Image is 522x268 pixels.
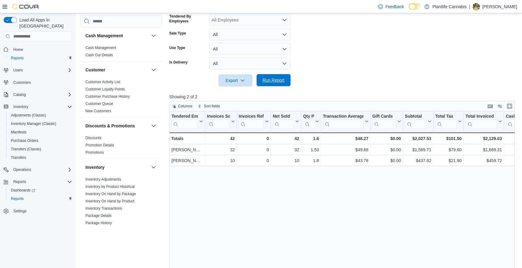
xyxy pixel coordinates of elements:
div: Total Invoiced [465,114,497,119]
div: Transaction Average [323,114,364,129]
div: Invoices Ref [239,114,264,129]
span: Customers [11,79,72,86]
div: $43.78 [323,157,368,164]
span: Settings [11,207,72,215]
span: Sort fields [204,104,220,109]
a: Cash Management [85,46,116,50]
button: Inventory [85,164,149,170]
span: Manifests [11,130,26,135]
span: New Customers [85,109,111,113]
a: New Customers [85,109,111,113]
button: Display options [496,103,504,110]
span: Inventory Manager (Classic) [8,120,72,127]
a: Transfers (Classic) [8,145,44,153]
button: All [209,43,291,55]
span: Operations [13,167,31,172]
div: $49.68 [323,146,368,153]
button: Inventory [11,103,31,110]
div: Invoices Sold [207,114,230,129]
span: Catalog [11,91,72,98]
span: Users [13,68,23,73]
a: Discounts [85,136,101,140]
span: Inventory Manager (Classic) [11,121,56,126]
p: [PERSON_NAME] [482,3,517,10]
div: Tendered Employee [171,114,198,119]
button: Customer [85,67,149,73]
span: Dashboards [11,188,35,193]
div: Total Tax [435,114,457,119]
div: Subtotal [405,114,426,129]
button: Tendered Employee [171,114,203,129]
div: [PERSON_NAME] [171,157,203,164]
a: Customer Activity List [85,80,120,84]
span: Inventory On Hand by Product [85,199,134,204]
a: Reports [8,54,26,62]
a: Customer Purchase History [85,94,130,99]
span: Transfers (Classic) [8,145,72,153]
button: Run Report [257,74,291,86]
button: Reports [1,178,75,186]
div: $2,129.03 [465,135,502,142]
input: Dark Mode [409,3,421,10]
div: 1.6 [303,135,319,142]
button: Transfers [6,153,75,162]
button: Total Invoiced [465,114,502,129]
div: 0 [239,157,269,164]
button: Reports [6,54,75,62]
button: Subtotal [405,114,431,129]
img: Cova [12,4,39,10]
a: Inventory Manager (Classic) [8,120,59,127]
a: Promotion Details [85,143,114,147]
button: Total Tax [435,114,461,129]
a: Cash Out Details [85,53,113,57]
a: Product Expirations [85,228,117,232]
div: $0.00 [372,146,401,153]
div: Total Invoiced [465,114,497,129]
label: Sale Type [169,31,186,36]
span: Columns [178,104,192,109]
a: Feedback [376,1,406,13]
div: Tendered Employee [171,114,198,129]
span: Inventory [13,104,28,109]
div: $48.27 [323,135,368,142]
div: 0 [239,135,269,142]
label: Use Type [169,45,185,50]
span: Inventory Transactions [85,206,122,211]
button: Cash Management [85,33,149,39]
span: Customer Activity List [85,80,120,84]
h3: Cash Management [85,33,123,39]
div: [PERSON_NAME] [171,146,203,153]
div: Qty Per Transaction [303,114,314,119]
nav: Complex example [4,42,72,231]
div: Net Sold [273,114,294,119]
button: Discounts & Promotions [85,123,149,129]
button: Adjustments (Classic) [6,111,75,119]
a: Transfers [8,154,28,161]
span: Reports [8,195,72,202]
div: Customer [81,78,162,117]
div: Cash Management [81,44,162,61]
div: Gift Cards [372,114,396,119]
span: Inventory On Hand by Package [85,191,136,196]
div: 42 [273,135,299,142]
span: Transfers [8,154,72,161]
span: Reports [11,196,24,201]
button: Enter fullscreen [506,103,513,110]
span: Home [13,47,23,52]
a: Reports [8,195,26,202]
div: 42 [207,135,235,142]
div: Amanda Weese [473,3,480,10]
span: Reports [8,54,72,62]
a: Dashboards [8,187,38,194]
span: Dashboards [8,187,72,194]
div: Net Sold [273,114,294,129]
p: | [469,3,470,10]
a: Package Details [85,214,112,218]
button: Users [11,67,25,74]
span: Customer Queue [85,101,113,106]
span: Inventory by Product Historical [85,184,135,189]
button: Customers [1,78,75,87]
